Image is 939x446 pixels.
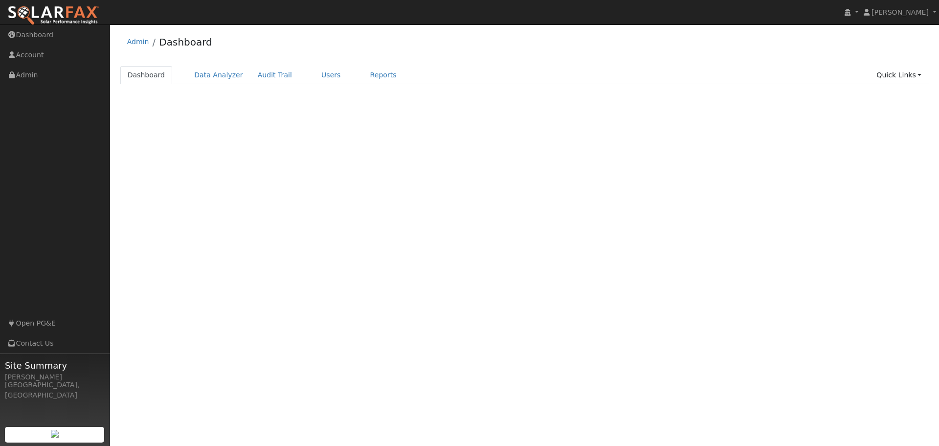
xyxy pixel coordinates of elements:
a: Quick Links [869,66,929,84]
a: Reports [363,66,404,84]
span: Site Summary [5,359,105,372]
a: Dashboard [159,36,212,48]
img: SolarFax [7,5,99,26]
img: retrieve [51,430,59,438]
a: Users [314,66,348,84]
a: Data Analyzer [187,66,250,84]
a: Dashboard [120,66,173,84]
div: [PERSON_NAME] [5,372,105,382]
div: [GEOGRAPHIC_DATA], [GEOGRAPHIC_DATA] [5,380,105,400]
span: [PERSON_NAME] [872,8,929,16]
a: Admin [127,38,149,46]
a: Audit Trail [250,66,299,84]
